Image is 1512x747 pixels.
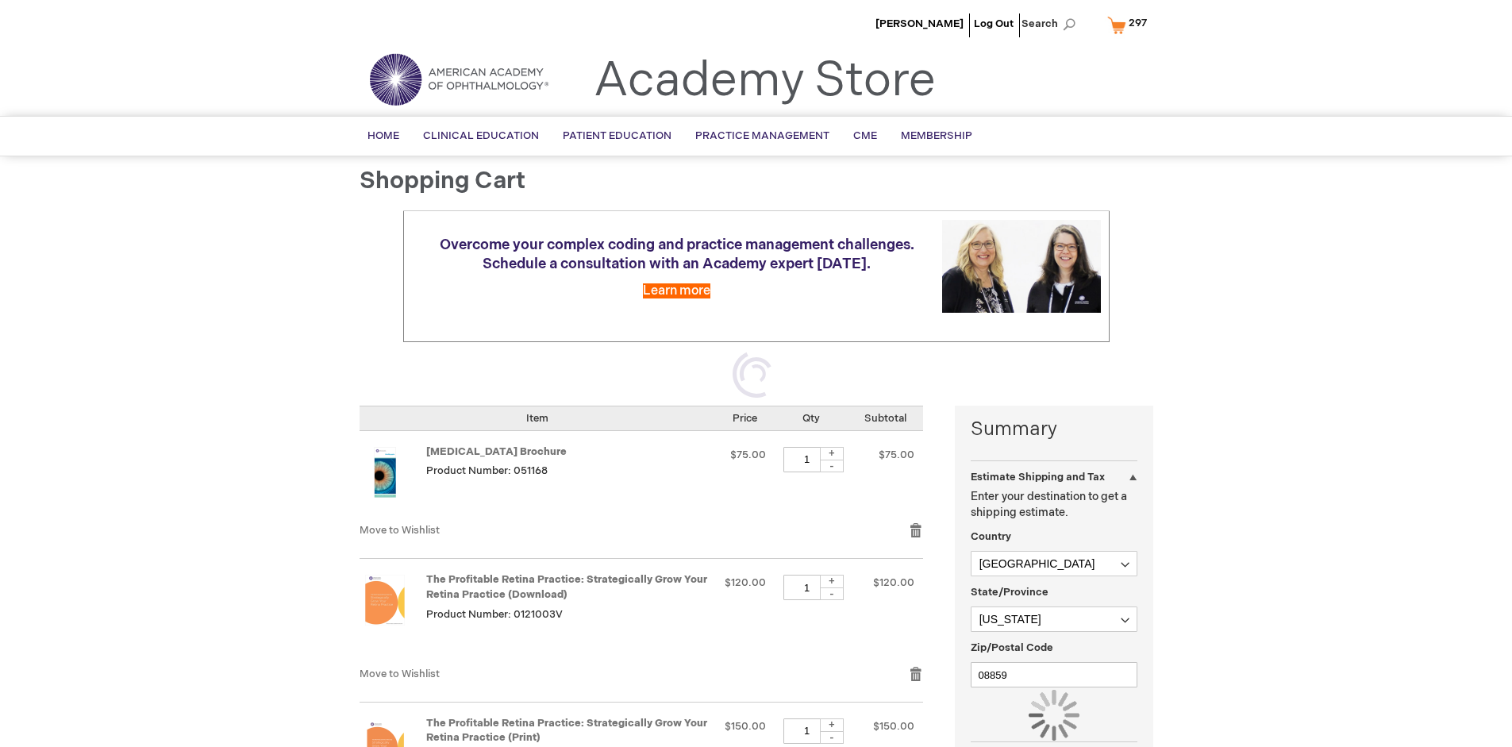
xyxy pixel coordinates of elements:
span: $120.00 [873,576,914,589]
a: Log Out [974,17,1014,30]
span: $150.00 [873,720,914,733]
span: Home [367,129,399,142]
a: Move to Wishlist [360,524,440,537]
span: CME [853,129,877,142]
img: Amblyopia Brochure [360,447,410,498]
a: Amblyopia Brochure [360,447,426,507]
span: Membership [901,129,972,142]
input: Qty [783,718,831,744]
span: Patient Education [563,129,671,142]
span: Product Number: 051168 [426,464,548,477]
p: Enter your destination to get a shipping estimate. [971,489,1137,521]
span: State/Province [971,586,1048,599]
span: Overcome your complex coding and practice management challenges. Schedule a consultation with an ... [440,237,914,272]
div: - [820,731,844,744]
span: Practice Management [695,129,829,142]
img: Schedule a consultation with an Academy expert today [942,220,1101,313]
span: 297 [1129,17,1147,29]
span: Clinical Education [423,129,539,142]
span: Country [971,530,1011,543]
span: $150.00 [725,720,766,733]
span: Price [733,412,757,425]
a: The Profitable Retina Practice: Strategically Grow Your Retina Practice (Download) [426,573,707,601]
img: Loading... [1029,690,1079,741]
div: - [820,587,844,600]
div: + [820,575,844,588]
img: The Profitable Retina Practice: Strategically Grow Your Retina Practice (Download) [360,575,410,626]
a: Academy Store [594,52,936,110]
div: + [820,718,844,732]
a: 297 [1104,11,1157,39]
input: Qty [783,575,831,600]
span: Search [1021,8,1082,40]
a: [PERSON_NAME] [875,17,964,30]
span: Product Number: 0121003V [426,608,563,621]
a: [MEDICAL_DATA] Brochure [426,445,567,458]
span: Shopping Cart [360,167,525,195]
a: Learn more [643,283,710,298]
strong: Estimate Shipping and Tax [971,471,1105,483]
span: $120.00 [725,576,766,589]
span: Subtotal [864,412,906,425]
a: Move to Wishlist [360,668,440,680]
span: $75.00 [879,449,914,461]
span: $75.00 [730,449,766,461]
strong: Summary [971,416,1137,443]
span: Zip/Postal Code [971,641,1053,654]
div: + [820,447,844,460]
div: - [820,460,844,472]
span: Qty [802,412,820,425]
input: Qty [783,447,831,472]
a: The Profitable Retina Practice: Strategically Grow Your Retina Practice (Download) [360,575,426,649]
a: The Profitable Retina Practice: Strategically Grow Your Retina Practice (Print) [426,717,707,745]
span: Item [526,412,548,425]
